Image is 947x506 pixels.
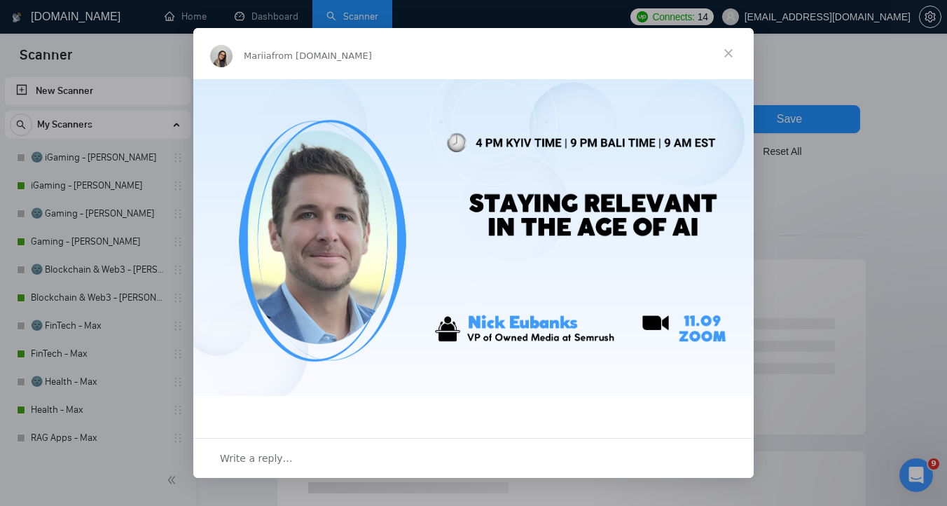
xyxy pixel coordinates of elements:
[210,45,233,67] img: Profile image for Mariia
[244,50,272,61] span: Mariia
[220,449,293,467] span: Write a reply…
[279,420,668,454] div: [DATE] we’re having a special guest -
[193,438,754,478] div: Open conversation and reply
[272,50,372,61] span: from [DOMAIN_NAME]
[703,28,754,78] span: Close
